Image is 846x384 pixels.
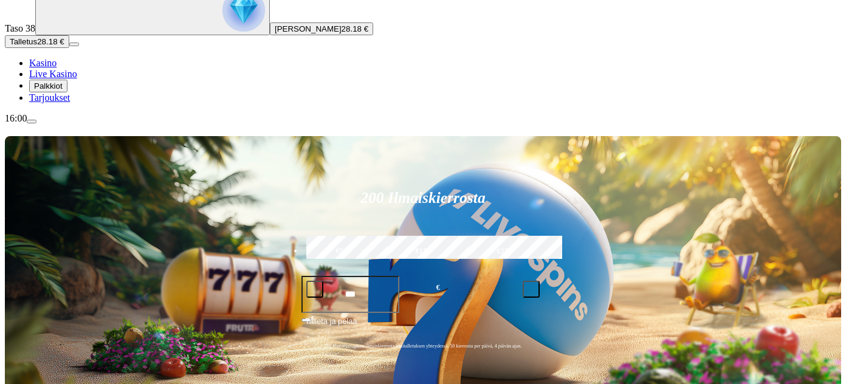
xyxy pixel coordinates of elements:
[34,81,63,91] span: Palkkiot
[37,37,64,46] span: 28.18 €
[69,43,79,46] button: menu
[301,315,545,338] button: Talleta ja pelaa
[306,281,323,298] button: minus icon
[270,22,373,35] button: [PERSON_NAME]28.18 €
[27,120,36,123] button: menu
[275,24,342,33] span: [PERSON_NAME]
[466,234,543,269] label: €250
[29,58,57,68] a: Kasino
[342,24,368,33] span: 28.18 €
[436,282,440,293] span: €
[385,234,461,269] label: €150
[29,92,70,103] a: Tarjoukset
[5,113,27,123] span: 16:00
[29,69,77,79] a: Live Kasino
[5,35,69,48] button: Talletusplus icon28.18 €
[29,80,67,92] button: Palkkiot
[5,58,841,103] nav: Main menu
[303,234,380,269] label: €50
[5,23,35,33] span: Taso 38
[523,281,540,298] button: plus icon
[10,37,37,46] span: Talletus
[305,315,357,337] span: Talleta ja pelaa
[311,314,315,321] span: €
